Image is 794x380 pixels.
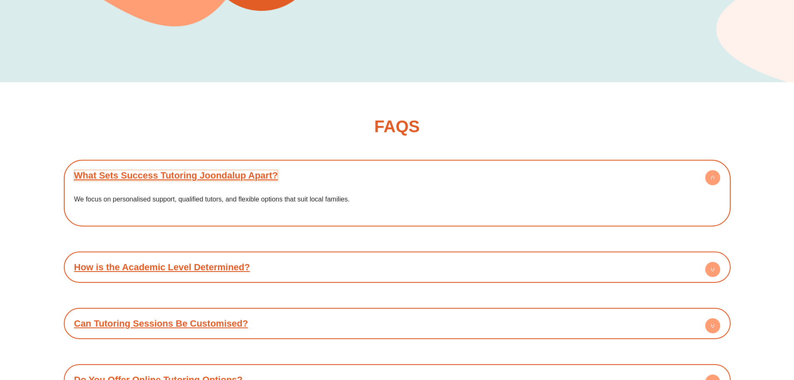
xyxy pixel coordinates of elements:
[68,164,726,187] div: What Sets Success Tutoring Joondalup Apart?
[374,118,420,135] h2: FAQS
[655,286,794,380] iframe: Chat Widget
[74,170,278,181] a: What Sets Success Tutoring Joondalup Apart?
[74,262,250,272] a: How is the Academic Level Determined?
[74,318,248,329] a: Can Tutoring Sessions Be Customised?
[68,256,726,279] div: How is the Academic Level Determined?
[68,187,726,222] div: What Sets Success Tutoring Joondalup Apart?
[68,312,726,335] div: Can Tutoring Sessions Be Customised?
[74,196,350,203] span: We focus on personalised support, qualified tutors, and flexible options that suit local families.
